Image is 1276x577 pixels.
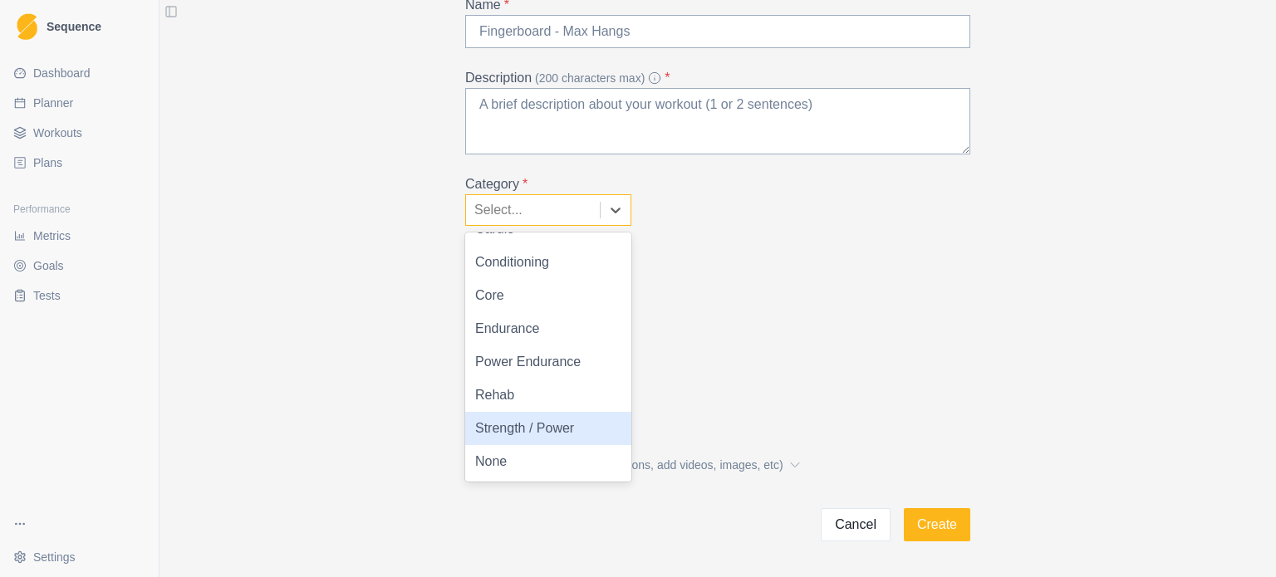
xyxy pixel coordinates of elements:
span: Workouts [33,125,82,141]
a: Metrics [7,222,152,249]
label: Category [465,174,960,194]
legend: On Rock [465,246,960,266]
a: Dashboard [7,60,152,86]
label: Duration [465,306,960,325]
a: LogoSequence [7,7,152,46]
button: Settings [7,544,152,570]
span: (200 characters max) [535,70,645,87]
span: Tests [33,287,61,304]
label: Extra Details [465,455,960,475]
a: Goals [7,252,152,279]
label: Description [465,68,960,88]
div: None [465,445,631,478]
span: Metrics [33,227,71,244]
div: Power Endurance [465,345,631,379]
span: Sequence [47,21,101,32]
div: Rehab [465,379,631,412]
img: Logo [17,13,37,41]
button: Create [904,508,970,541]
a: Workouts [7,120,152,146]
a: Tests [7,282,152,309]
button: Cancel [821,508,891,541]
span: Dashboard [33,65,91,81]
input: Fingerboard - Max Hangs [465,15,970,48]
span: Planner [33,95,73,111]
label: Widgets [465,379,960,399]
span: Plans [33,154,62,171]
div: Endurance [465,312,631,345]
div: Strength / Power [465,412,631,445]
div: Core [465,279,631,312]
a: Planner [7,90,152,116]
span: (detailed instructions, add videos, images, etc) [544,457,783,474]
div: Performance [7,196,152,222]
div: Conditioning [465,246,631,279]
a: Plans [7,149,152,176]
span: Goals [33,257,64,274]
